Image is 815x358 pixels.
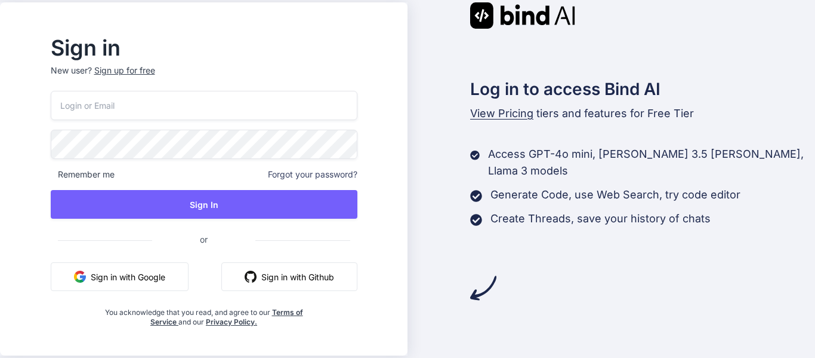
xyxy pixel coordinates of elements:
button: Sign in with Github [221,262,357,291]
p: New user? [51,65,357,91]
img: Bind AI logo [470,2,575,29]
span: View Pricing [470,107,533,120]
img: google [74,271,86,283]
h2: Sign in [51,38,357,57]
p: Generate Code, use Web Search, try code editor [490,186,740,203]
img: arrow [470,275,496,301]
img: github [245,271,257,283]
p: tiers and features for Free Tier [470,105,815,122]
button: Sign in with Google [51,262,189,291]
span: Forgot your password? [268,169,357,180]
button: Sign In [51,190,357,219]
p: Create Threads, save your history of chats [490,210,711,227]
input: Login or Email [51,91,357,120]
h2: Log in to access Bind AI [470,77,815,102]
span: or [152,225,255,254]
p: Access GPT-4o mini, [PERSON_NAME] 3.5 [PERSON_NAME], Llama 3 models [488,146,815,179]
span: Remember me [51,169,115,180]
div: Sign up for free [94,65,155,77]
div: You acknowledge that you read, and agree to our and our [101,301,306,327]
a: Privacy Policy. [206,317,257,326]
a: Terms of Service [150,308,303,326]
